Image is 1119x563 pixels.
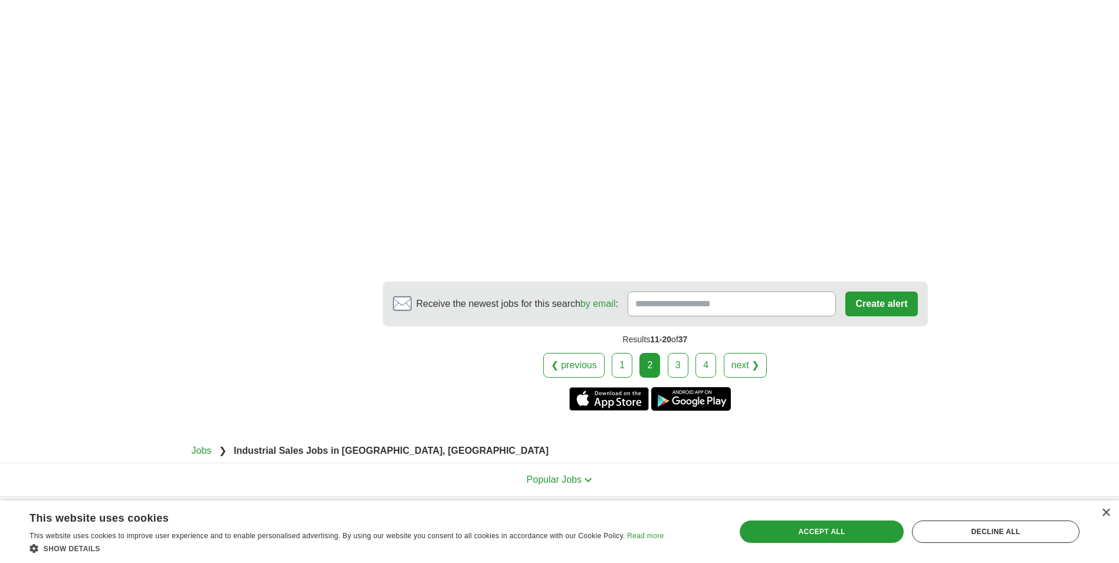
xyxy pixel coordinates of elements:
[724,353,767,378] a: next ❯
[192,446,212,456] a: Jobs
[695,353,716,378] a: 4
[584,477,592,483] img: toggle icon
[744,497,928,530] h4: Country selection
[845,292,917,316] button: Create alert
[29,508,634,525] div: This website uses cookies
[234,446,549,456] strong: Industrial Sales Jobs in [GEOGRAPHIC_DATA], [GEOGRAPHIC_DATA]
[639,353,660,378] div: 2
[668,353,688,378] a: 3
[627,532,664,540] a: Read more, opens a new window
[580,299,616,309] a: by email
[383,326,928,353] div: Results of
[740,521,904,543] div: Accept all
[219,446,227,456] span: ❯
[569,387,649,411] a: Get the iPhone app
[650,335,671,344] span: 11-20
[912,521,1079,543] div: Decline all
[612,353,632,378] a: 1
[651,387,731,411] a: Get the Android app
[543,353,605,378] a: ❮ previous
[1101,509,1110,518] div: Close
[678,335,688,344] span: 37
[29,542,664,554] div: Show details
[416,297,618,311] span: Receive the newest jobs for this search :
[527,474,582,485] span: Popular Jobs
[29,532,625,540] span: This website uses cookies to improve user experience and to enable personalised advertising. By u...
[44,545,100,553] span: Show details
